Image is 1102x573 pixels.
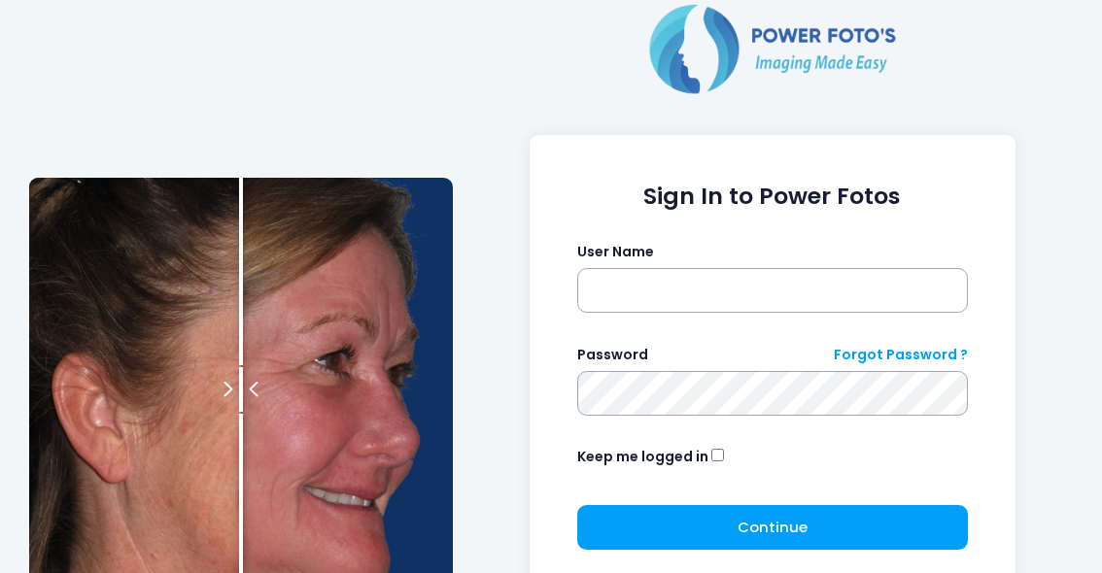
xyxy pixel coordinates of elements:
[577,345,648,365] label: Password
[834,345,968,365] a: Forgot Password ?
[577,505,969,550] button: Continue
[738,517,808,537] span: Continue
[577,242,654,262] label: User Name
[577,183,969,210] h1: Sign In to Power Fotos
[577,447,708,467] label: Keep me logged in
